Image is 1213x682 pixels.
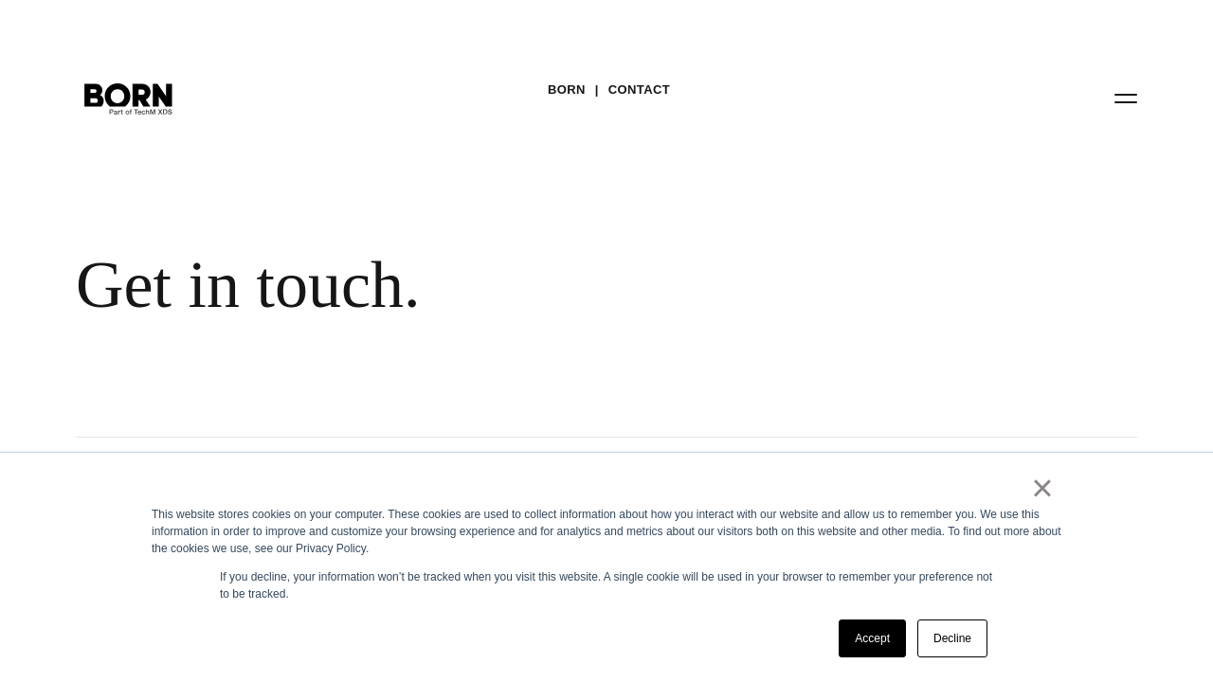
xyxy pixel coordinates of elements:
a: BORN [548,76,586,104]
div: Get in touch. [76,246,1137,324]
a: Contact [608,76,670,104]
a: Accept [839,619,906,657]
button: Open [1103,78,1149,117]
div: This website stores cookies on your computer. These cookies are used to collect information about... [152,506,1061,557]
a: × [1031,479,1054,496]
p: If you decline, your information won’t be tracked when you visit this website. A single cookie wi... [220,568,993,602]
a: Decline [917,619,987,657]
